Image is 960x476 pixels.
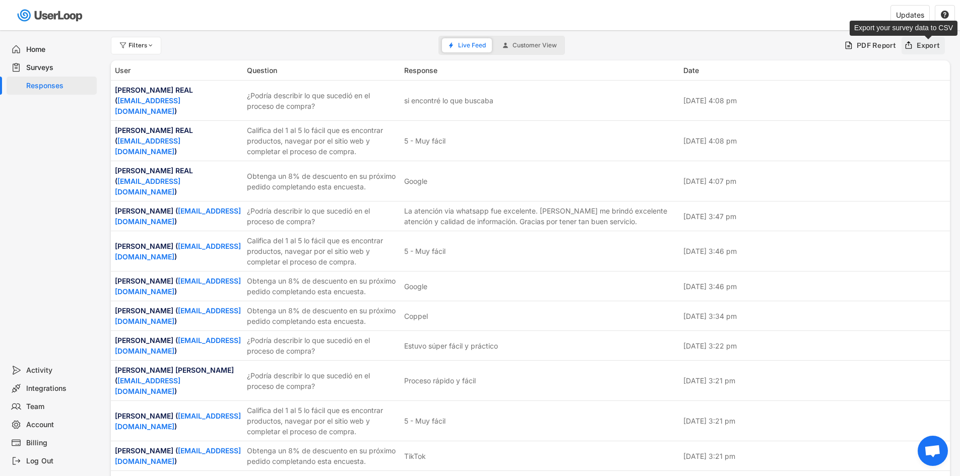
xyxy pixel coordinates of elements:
[247,90,398,111] div: ¿Podría describir lo que sucedió en el proceso de compra?
[941,10,949,19] text: 
[404,311,428,321] div: Coppel
[247,65,398,76] div: Question
[513,42,557,48] span: Customer View
[115,242,241,261] a: [EMAIL_ADDRESS][DOMAIN_NAME]
[115,65,241,76] div: User
[247,335,398,356] div: ¿Podría describir lo que sucedió en el proceso de compra?
[115,305,241,326] div: [PERSON_NAME] ( )
[115,411,241,432] div: [PERSON_NAME] ( )
[115,277,241,296] a: [EMAIL_ADDRESS][DOMAIN_NAME]
[26,456,93,466] div: Log Out
[247,276,398,297] div: Obtenga un 8% de descuento en su próximo pedido completando esta encuesta.
[857,41,897,50] div: PDF Report
[115,276,241,297] div: [PERSON_NAME] ( )
[683,451,946,461] div: [DATE] 3:21 pm
[940,11,949,20] button: 
[115,446,241,465] a: [EMAIL_ADDRESS][DOMAIN_NAME]
[247,445,398,466] div: Obtenga un 8% de descuento en su próximo pedido completando esta encuesta.
[115,206,241,227] div: [PERSON_NAME] ( )
[26,366,93,375] div: Activity
[404,246,445,256] div: 5 - Muy fácil
[683,246,946,256] div: [DATE] 3:46 pm
[129,42,155,48] div: Filters
[26,45,93,54] div: Home
[404,341,498,351] div: Estuvo súper fácil y práctico
[115,412,241,431] a: [EMAIL_ADDRESS][DOMAIN_NAME]
[683,65,946,76] div: Date
[404,375,476,386] div: Proceso rápido y fácil
[115,125,241,157] div: [PERSON_NAME] REAL ( )
[683,176,946,186] div: [DATE] 4:07 pm
[404,135,445,146] div: 5 - Muy fácil
[404,416,445,426] div: 5 - Muy fácil
[15,5,86,26] img: userloop-logo-01.svg
[247,125,398,157] div: Califica del 1 al 5 lo fácil que es encontrar productos, navegar por el sitio web y completar el ...
[896,12,924,19] div: Updates
[115,85,241,116] div: [PERSON_NAME] REAL ( )
[26,384,93,393] div: Integrations
[26,420,93,430] div: Account
[683,375,946,386] div: [DATE] 3:21 pm
[115,96,180,115] a: [EMAIL_ADDRESS][DOMAIN_NAME]
[404,65,677,76] div: Response
[683,311,946,321] div: [DATE] 3:34 pm
[26,81,93,91] div: Responses
[247,235,398,267] div: Califica del 1 al 5 lo fácil que es encontrar productos, navegar por el sitio web y completar el ...
[115,336,241,355] a: [EMAIL_ADDRESS][DOMAIN_NAME]
[115,241,241,262] div: [PERSON_NAME] ( )
[458,42,486,48] span: Live Feed
[247,305,398,326] div: Obtenga un 8% de descuento en su próximo pedido completando esta encuesta.
[247,405,398,437] div: Califica del 1 al 5 lo fácil que es encontrar productos, navegar por el sitio web y completar el ...
[26,438,93,448] div: Billing
[115,177,180,196] a: [EMAIL_ADDRESS][DOMAIN_NAME]
[404,176,427,186] div: Google
[404,451,426,461] div: TikTok
[247,206,398,227] div: ¿Podría describir lo que sucedió en el proceso de compra?
[404,206,677,227] div: La atención via whatsapp fue excelente. [PERSON_NAME] me brindó excelente atención y calidad de i...
[404,281,427,292] div: Google
[683,211,946,222] div: [DATE] 3:47 pm
[442,38,492,52] button: Live Feed
[247,370,398,391] div: ¿Podría describir lo que sucedió en el proceso de compra?
[115,207,241,226] a: [EMAIL_ADDRESS][DOMAIN_NAME]
[115,376,180,395] a: [EMAIL_ADDRESS][DOMAIN_NAME]
[115,445,241,466] div: [PERSON_NAME] ( )
[496,38,563,52] button: Customer View
[115,306,241,325] a: [EMAIL_ADDRESS][DOMAIN_NAME]
[26,402,93,412] div: Team
[683,341,946,351] div: [DATE] 3:22 pm
[247,171,398,192] div: Obtenga un 8% de descuento en su próximo pedido completando esta encuesta.
[918,436,948,466] a: Bate-papo aberto
[683,281,946,292] div: [DATE] 3:46 pm
[115,165,241,197] div: [PERSON_NAME] REAL ( )
[683,95,946,106] div: [DATE] 4:08 pm
[115,335,241,356] div: [PERSON_NAME] ( )
[115,365,241,396] div: [PERSON_NAME] [PERSON_NAME] ( )
[683,416,946,426] div: [DATE] 3:21 pm
[115,137,180,156] a: [EMAIL_ADDRESS][DOMAIN_NAME]
[26,63,93,73] div: Surveys
[404,95,493,106] div: si encontré lo que buscaba
[917,41,940,50] div: Export
[683,135,946,146] div: [DATE] 4:08 pm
